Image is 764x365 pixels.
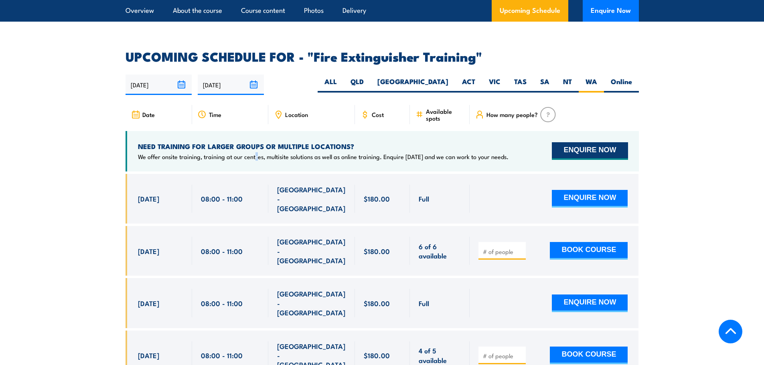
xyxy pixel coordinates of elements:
span: [DATE] [138,246,159,256]
input: # of people [483,352,523,360]
input: # of people [483,248,523,256]
button: BOOK COURSE [550,242,628,260]
button: BOOK COURSE [550,347,628,364]
input: To date [198,75,264,95]
button: ENQUIRE NOW [552,190,628,208]
span: 6 of 6 available [419,242,461,260]
label: NT [556,77,579,93]
button: ENQUIRE NOW [552,142,628,160]
span: 08:00 - 11:00 [201,298,243,308]
label: VIC [482,77,507,93]
span: Full [419,298,429,308]
span: $180.00 [364,298,390,308]
input: From date [126,75,192,95]
label: WA [579,77,604,93]
span: Location [285,111,308,118]
label: Online [604,77,639,93]
span: [DATE] [138,298,159,308]
span: [GEOGRAPHIC_DATA] - [GEOGRAPHIC_DATA] [277,289,346,317]
span: 08:00 - 11:00 [201,194,243,203]
span: 4 of 5 available [419,346,461,365]
label: TAS [507,77,533,93]
p: We offer onsite training, training at our centres, multisite solutions as well as online training... [138,153,509,161]
button: ENQUIRE NOW [552,294,628,312]
span: $180.00 [364,246,390,256]
span: Time [209,111,221,118]
label: SA [533,77,556,93]
span: [GEOGRAPHIC_DATA] - [GEOGRAPHIC_DATA] [277,185,346,213]
label: ALL [318,77,344,93]
span: 08:00 - 11:00 [201,246,243,256]
span: [DATE] [138,351,159,360]
span: $180.00 [364,351,390,360]
span: [DATE] [138,194,159,203]
span: $180.00 [364,194,390,203]
label: QLD [344,77,371,93]
span: [GEOGRAPHIC_DATA] - [GEOGRAPHIC_DATA] [277,237,346,265]
span: Date [142,111,155,118]
h4: NEED TRAINING FOR LARGER GROUPS OR MULTIPLE LOCATIONS? [138,142,509,151]
h2: UPCOMING SCHEDULE FOR - "Fire Extinguisher Training" [126,50,639,62]
label: [GEOGRAPHIC_DATA] [371,77,455,93]
label: ACT [455,77,482,93]
span: How many people? [486,111,538,118]
span: Full [419,194,429,203]
span: Cost [372,111,384,118]
span: Available spots [426,108,464,121]
span: 08:00 - 11:00 [201,351,243,360]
